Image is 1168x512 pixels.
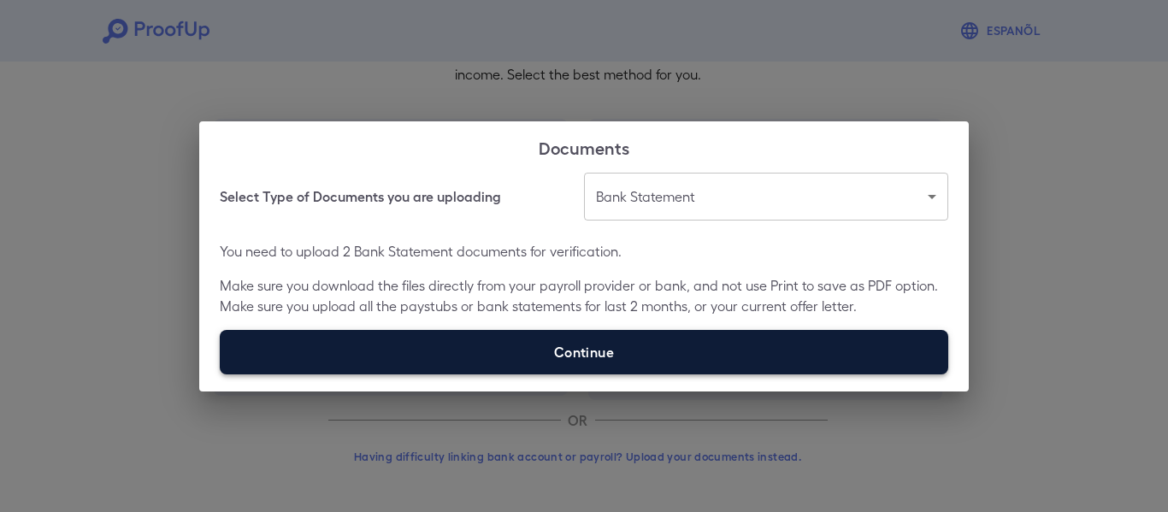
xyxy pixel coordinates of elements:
div: Bank Statement [584,173,948,221]
h6: Select Type of Documents you are uploading [220,186,501,207]
p: Make sure you download the files directly from your payroll provider or bank, and not use Print t... [220,275,948,316]
h2: Documents [199,121,969,173]
label: Continue [220,330,948,374]
p: You need to upload 2 Bank Statement documents for verification. [220,241,948,262]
